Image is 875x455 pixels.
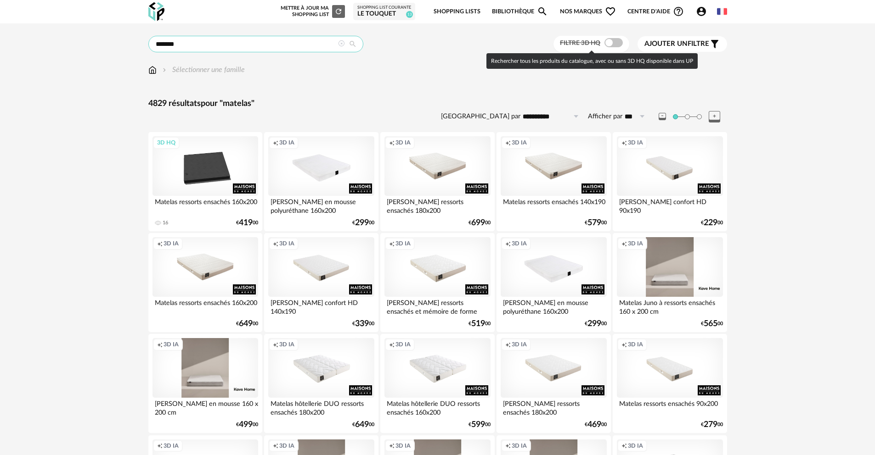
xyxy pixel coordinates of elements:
[380,334,494,433] a: Creation icon 3D IA Matelas hôtellerie DUO ressorts ensachés 160x200 €59900
[585,422,607,428] div: € 00
[395,442,411,449] span: 3D IA
[701,220,723,226] div: € 00
[389,341,395,348] span: Creation icon
[537,6,548,17] span: Magnify icon
[264,334,378,433] a: Creation icon 3D IA Matelas hôtellerie DUO ressorts ensachés 180x200 €64900
[148,132,262,231] a: 3D HQ Matelas ressorts ensachés 160x200 16 €41900
[236,220,258,226] div: € 00
[395,240,411,247] span: 3D IA
[505,240,511,247] span: Creation icon
[164,341,179,348] span: 3D IA
[471,220,485,226] span: 699
[406,11,413,18] span: 13
[148,233,262,332] a: Creation icon 3D IA Matelas ressorts ensachés 160x200 €64900
[709,39,720,50] span: Filter icon
[501,398,606,416] div: [PERSON_NAME] ressorts ensachés 180x200
[279,139,294,146] span: 3D IA
[239,321,253,327] span: 649
[644,40,688,47] span: Ajouter un
[628,442,643,449] span: 3D IA
[236,321,258,327] div: € 00
[357,5,411,11] div: Shopping List courante
[163,220,168,226] div: 16
[355,220,369,226] span: 299
[501,196,606,214] div: Matelas ressorts ensachés 140x190
[334,9,343,14] span: Refresh icon
[352,422,374,428] div: € 00
[161,65,168,75] img: svg+xml;base64,PHN2ZyB3aWR0aD0iMTYiIGhlaWdodD0iMTYiIHZpZXdCb3g9IjAgMCAxNiAxNiIgZmlsbD0ibm9uZSIgeG...
[605,6,616,17] span: Heart Outline icon
[627,6,684,17] span: Centre d'aideHelp Circle Outline icon
[704,422,717,428] span: 279
[434,1,480,22] a: Shopping Lists
[148,2,164,21] img: OXP
[471,422,485,428] span: 599
[512,341,527,348] span: 3D IA
[613,233,727,332] a: Creation icon 3D IA Matelas Juno à ressorts ensachés 160 x 200 cm €56500
[273,240,278,247] span: Creation icon
[357,10,411,18] div: Le Touquet
[148,65,157,75] img: svg+xml;base64,PHN2ZyB3aWR0aD0iMTYiIGhlaWdodD0iMTciIHZpZXdCb3g9IjAgMCAxNiAxNyIgZmlsbD0ibm9uZSIgeG...
[273,139,278,146] span: Creation icon
[628,240,643,247] span: 3D IA
[395,341,411,348] span: 3D IA
[497,132,610,231] a: Creation icon 3D IA Matelas ressorts ensachés 140x190 €57900
[628,139,643,146] span: 3D IA
[161,65,245,75] div: Sélectionner une famille
[469,220,491,226] div: € 00
[389,442,395,449] span: Creation icon
[588,112,622,121] label: Afficher par
[157,442,163,449] span: Creation icon
[273,442,278,449] span: Creation icon
[497,334,610,433] a: Creation icon 3D IA [PERSON_NAME] ressorts ensachés 180x200 €46900
[164,240,179,247] span: 3D IA
[587,321,601,327] span: 299
[239,220,253,226] span: 419
[384,297,490,315] div: [PERSON_NAME] ressorts ensachés et mémoire de forme 140x190
[644,39,709,49] span: filtre
[587,220,601,226] span: 579
[492,1,548,22] a: BibliothèqueMagnify icon
[389,139,395,146] span: Creation icon
[268,297,374,315] div: [PERSON_NAME] confort HD 140x190
[153,137,180,149] div: 3D HQ
[152,196,258,214] div: Matelas ressorts ensachés 160x200
[355,321,369,327] span: 339
[357,5,411,18] a: Shopping List courante Le Touquet 13
[512,139,527,146] span: 3D IA
[717,6,727,17] img: fr
[587,422,601,428] span: 469
[384,398,490,416] div: Matelas hôtellerie DUO ressorts ensachés 160x200
[704,321,717,327] span: 565
[268,196,374,214] div: [PERSON_NAME] en mousse polyuréthane 160x200
[613,334,727,433] a: Creation icon 3D IA Matelas ressorts ensachés 90x200 €27900
[469,422,491,428] div: € 00
[279,341,294,348] span: 3D IA
[152,297,258,315] div: Matelas ressorts ensachés 160x200
[628,341,643,348] span: 3D IA
[236,422,258,428] div: € 00
[380,233,494,332] a: Creation icon 3D IA [PERSON_NAME] ressorts ensachés et mémoire de forme 140x190 €51900
[501,297,606,315] div: [PERSON_NAME] en mousse polyuréthane 160x200
[355,422,369,428] span: 649
[157,240,163,247] span: Creation icon
[696,6,711,17] span: Account Circle icon
[157,341,163,348] span: Creation icon
[617,196,723,214] div: [PERSON_NAME] confort HD 90x190
[621,240,627,247] span: Creation icon
[384,196,490,214] div: [PERSON_NAME] ressorts ensachés 180x200
[701,321,723,327] div: € 00
[264,233,378,332] a: Creation icon 3D IA [PERSON_NAME] confort HD 140x190 €33900
[617,398,723,416] div: Matelas ressorts ensachés 90x200
[512,240,527,247] span: 3D IA
[268,398,374,416] div: Matelas hôtellerie DUO ressorts ensachés 180x200
[239,422,253,428] span: 499
[621,341,627,348] span: Creation icon
[505,139,511,146] span: Creation icon
[638,36,727,52] button: Ajouter unfiltre Filter icon
[613,132,727,231] a: Creation icon 3D IA [PERSON_NAME] confort HD 90x190 €22900
[560,1,616,22] span: Nos marques
[148,99,727,109] div: 4829 résultats
[201,100,254,108] span: pour "matelas"
[585,321,607,327] div: € 00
